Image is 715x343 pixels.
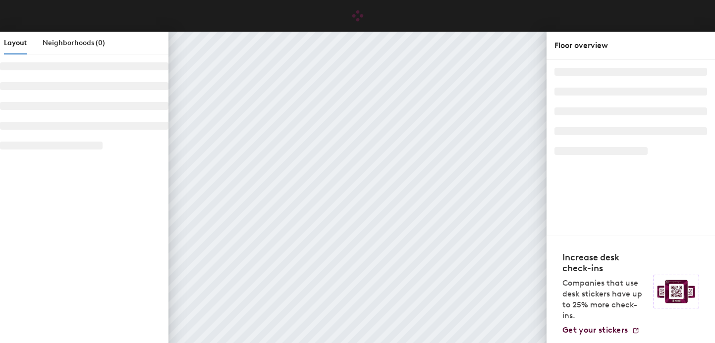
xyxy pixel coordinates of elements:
[562,325,640,335] a: Get your stickers
[562,278,648,321] p: Companies that use desk stickers have up to 25% more check-ins.
[554,40,707,51] div: Floor overview
[562,252,648,274] h4: Increase desk check-ins
[562,325,628,335] span: Get your stickers
[654,275,699,308] img: Sticker logo
[4,39,27,47] span: Layout
[43,39,105,47] span: Neighborhoods (0)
